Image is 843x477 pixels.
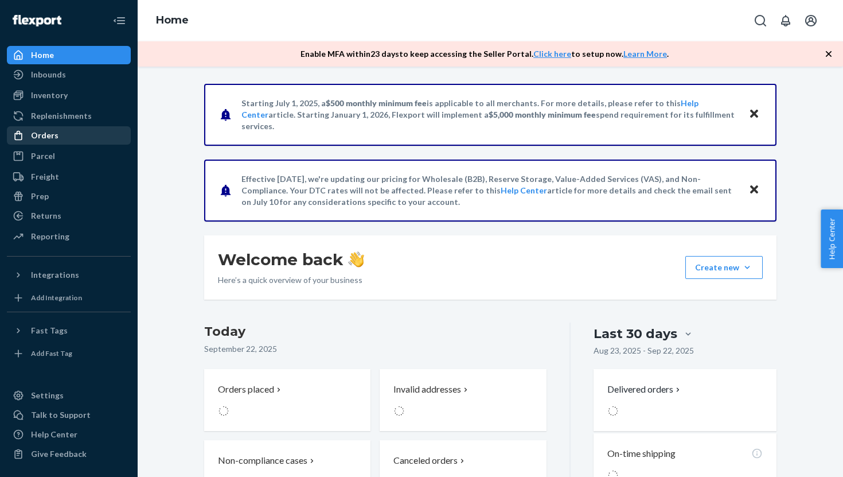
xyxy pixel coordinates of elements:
p: September 22, 2025 [204,343,547,355]
div: Help Center [31,429,77,440]
ol: breadcrumbs [147,4,198,37]
button: Orders placed [204,369,370,431]
p: Invalid addresses [393,383,461,396]
button: Talk to Support [7,406,131,424]
a: Click here [533,49,571,59]
a: Replenishments [7,107,131,125]
h3: Today [204,323,547,341]
p: Aug 23, 2025 - Sep 22, 2025 [594,345,694,356]
a: Parcel [7,147,131,165]
a: Settings [7,386,131,405]
button: Open notifications [774,9,797,32]
div: Last 30 days [594,325,677,343]
div: Freight [31,171,59,183]
p: Here’s a quick overview of your business [218,274,364,286]
a: Home [7,46,131,64]
a: Inventory [7,86,131,104]
div: Orders [31,130,58,141]
a: Help Center [501,185,547,195]
img: Flexport logo [13,15,61,26]
a: Reporting [7,227,131,246]
div: Add Fast Tag [31,348,72,358]
a: Orders [7,126,131,145]
div: Fast Tags [31,325,68,336]
p: Canceled orders [393,454,458,467]
div: Integrations [31,269,79,281]
a: Prep [7,187,131,205]
p: Non-compliance cases [218,454,307,467]
div: Inventory [31,90,68,101]
a: Learn More [623,49,667,59]
button: Open Search Box [749,9,772,32]
p: Starting July 1, 2025, a is applicable to all merchants. For more details, please refer to this a... [241,98,737,132]
h1: Welcome back [218,249,364,270]
button: Open account menu [799,9,822,32]
a: Returns [7,207,131,225]
p: On-time shipping [607,447,676,460]
a: Add Fast Tag [7,344,131,363]
button: Delivered orders [607,383,682,396]
a: Inbounds [7,65,131,84]
a: Help Center [7,425,131,444]
button: Close [747,106,762,123]
button: Integrations [7,266,131,284]
button: Close Navigation [108,9,131,32]
div: Settings [31,390,64,401]
button: Help Center [821,210,843,268]
a: Home [156,14,189,26]
div: Inbounds [31,69,66,80]
p: Effective [DATE], we're updating our pricing for Wholesale (B2B), Reserve Storage, Value-Added Se... [241,173,737,208]
a: Add Integration [7,289,131,307]
span: $5,000 monthly minimum fee [489,110,596,119]
div: Parcel [31,150,55,162]
div: Add Integration [31,293,82,303]
span: $500 monthly minimum fee [326,98,427,108]
div: Give Feedback [31,448,87,460]
button: Close [747,182,762,199]
button: Fast Tags [7,321,131,340]
div: Returns [31,210,61,222]
button: Give Feedback [7,445,131,463]
p: Orders placed [218,383,274,396]
div: Talk to Support [31,409,91,421]
div: Home [31,49,54,61]
p: Enable MFA within 23 days to keep accessing the Seller Portal. to setup now. . [300,48,669,60]
a: Freight [7,168,131,186]
div: Reporting [31,231,69,242]
div: Prep [31,191,49,202]
button: Create new [685,256,763,279]
img: hand-wave emoji [348,251,364,267]
button: Invalid addresses [380,369,546,431]
div: Replenishments [31,110,92,122]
